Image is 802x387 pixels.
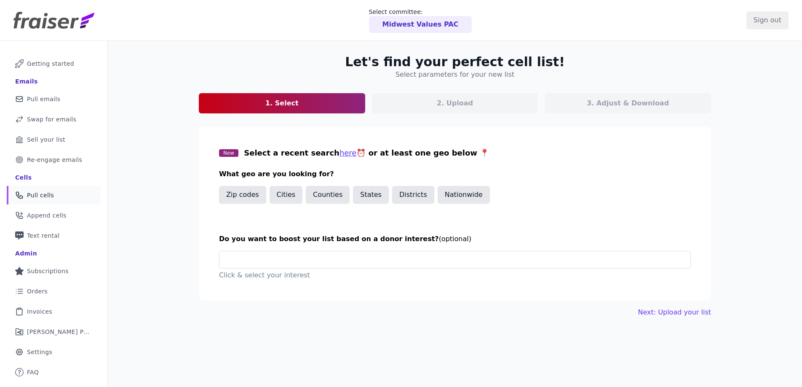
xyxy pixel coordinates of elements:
[7,363,101,382] a: FAQ
[27,95,60,103] span: Pull emails
[7,90,101,108] a: Pull emails
[345,54,565,70] h2: Let's find your perfect cell list!
[340,147,357,159] button: here
[7,322,101,341] a: [PERSON_NAME] Performance
[7,110,101,129] a: Swap for emails
[219,149,238,157] span: New
[438,186,490,204] button: Nationwide
[27,287,48,296] span: Orders
[27,348,52,356] span: Settings
[27,328,91,336] span: [PERSON_NAME] Performance
[439,235,471,243] span: (optional)
[587,98,669,108] p: 3. Adjust & Download
[219,186,266,204] button: Zip codes
[7,186,101,204] a: Pull cells
[27,231,60,240] span: Text rental
[638,307,711,317] button: Next: Upload your list
[369,8,472,16] p: Select committee:
[219,235,439,243] span: Do you want to boost your list based on a donor interest?
[27,267,69,275] span: Subscriptions
[219,270,691,280] p: Click & select your interest
[392,186,434,204] button: Districts
[7,226,101,245] a: Text rental
[15,173,32,182] div: Cells
[7,130,101,149] a: Sell your list
[27,115,76,124] span: Swap for emails
[15,249,37,258] div: Admin
[746,11,789,29] input: Sign out
[7,150,101,169] a: Re-engage emails
[7,302,101,321] a: Invoices
[27,368,39,376] span: FAQ
[13,12,94,29] img: Fraiser Logo
[27,59,74,68] span: Getting started
[27,156,82,164] span: Re-engage emails
[270,186,303,204] button: Cities
[7,54,101,73] a: Getting started
[265,98,299,108] p: 1. Select
[27,135,65,144] span: Sell your list
[396,70,514,80] h4: Select parameters for your new list
[27,307,52,316] span: Invoices
[244,148,489,157] span: Select a recent search ⏰ or at least one geo below 📍
[7,282,101,301] a: Orders
[437,98,473,108] p: 2. Upload
[27,191,54,199] span: Pull cells
[27,211,67,220] span: Append cells
[7,343,101,361] a: Settings
[369,8,472,33] a: Select committee: Midwest Values PAC
[219,169,691,179] h3: What geo are you looking for?
[353,186,389,204] button: States
[306,186,350,204] button: Counties
[7,262,101,280] a: Subscriptions
[7,206,101,225] a: Append cells
[15,77,38,86] div: Emails
[382,19,459,30] p: Midwest Values PAC
[199,93,365,113] a: 1. Select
